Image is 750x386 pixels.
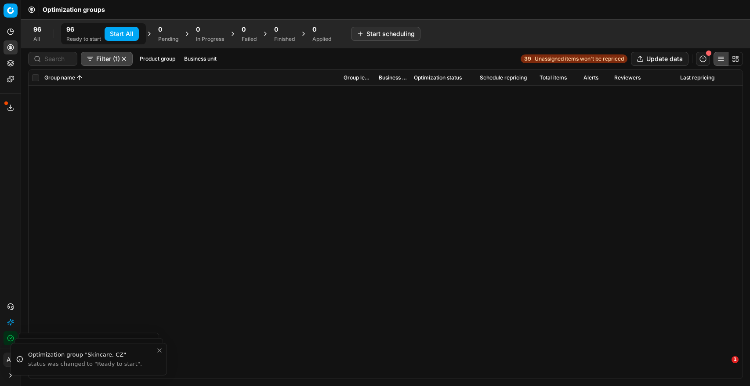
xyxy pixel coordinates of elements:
[312,25,316,34] span: 0
[105,27,139,41] button: Start All
[242,36,257,43] div: Failed
[181,54,220,64] button: Business unit
[4,353,17,366] span: AB
[379,74,407,81] span: Business unit
[524,55,531,62] strong: 39
[631,52,688,66] button: Update data
[158,25,162,34] span: 0
[714,356,735,377] iframe: Intercom live chat
[196,25,200,34] span: 0
[274,25,278,34] span: 0
[414,74,462,81] span: Optimization status
[66,25,74,34] span: 96
[732,356,739,363] span: 1
[480,74,527,81] span: Schedule repricing
[351,27,420,41] button: Start scheduling
[4,353,18,367] button: AB
[535,55,624,62] span: Unassigned items won't be repriced
[312,36,331,43] div: Applied
[75,73,84,82] button: Sorted by Group name ascending
[540,74,567,81] span: Total items
[66,36,101,43] div: Ready to start
[274,36,295,43] div: Finished
[344,74,372,81] span: Group level
[521,54,627,63] a: 39Unassigned items won't be repriced
[33,36,41,43] div: All
[44,54,72,63] input: Search
[242,25,246,34] span: 0
[680,74,714,81] span: Last repricing
[33,25,41,34] span: 96
[28,350,156,359] div: Optimization group "Skincare, CZ"
[196,36,224,43] div: In Progress
[158,36,178,43] div: Pending
[43,5,105,14] nav: breadcrumb
[28,360,156,368] div: status was changed to "Ready to start".
[44,74,75,81] span: Group name
[43,5,105,14] span: Optimization groups
[154,345,165,356] button: Close toast
[136,54,179,64] button: Product group
[81,52,133,66] button: Filter (1)
[583,74,598,81] span: Alerts
[614,74,641,81] span: Reviewers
